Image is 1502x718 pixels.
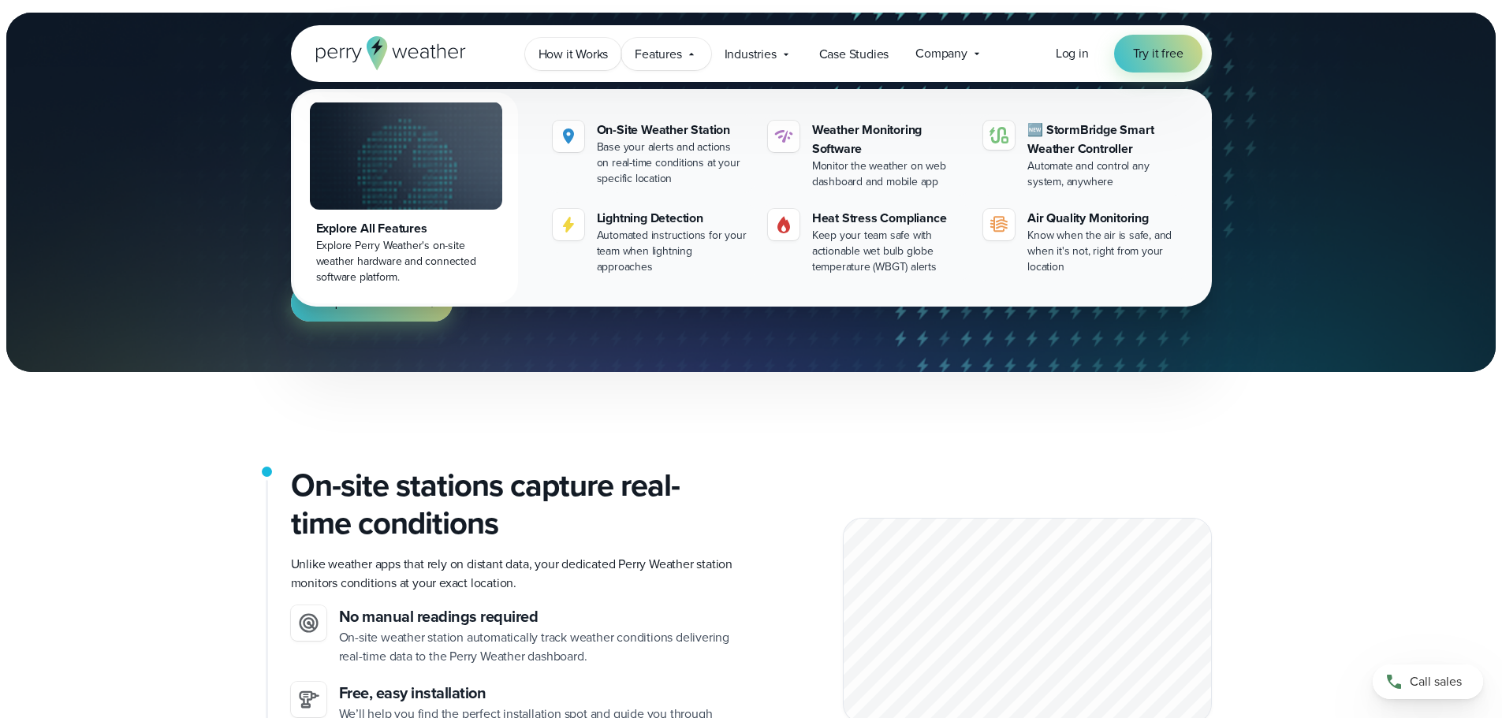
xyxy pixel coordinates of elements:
[597,209,749,228] div: Lightning Detection
[990,215,1008,234] img: aqi-icon.svg
[1027,121,1180,158] div: 🆕 StormBridge Smart Weather Controller
[559,127,578,146] img: Location.svg
[806,38,903,70] a: Case Studies
[539,45,609,64] span: How it Works
[597,121,749,140] div: On-Site Weather Station
[1027,228,1180,275] div: Know when the air is safe, and when it's not, right from your location
[1133,44,1183,63] span: Try it free
[546,203,755,281] a: Lightning Detection Automated instructions for your team when lightning approaches
[546,114,755,193] a: On-Site Weather Station Base your alerts and actions on real-time conditions at your specific loc...
[819,45,889,64] span: Case Studies
[291,467,739,542] h2: On-site stations capture real-time conditions
[1373,664,1483,699] a: Call sales
[774,127,793,146] img: software-icon.svg
[1056,44,1089,62] span: Log in
[339,682,739,705] h3: Free, easy installation
[977,203,1186,281] a: Air Quality Monitoring Know when the air is safe, and when it's not, right from your location
[1027,158,1180,190] div: Automate and control any system, anywhere
[525,38,622,70] a: How it Works
[339,605,739,628] h3: No manual readings required
[1056,44,1089,63] a: Log in
[339,628,739,666] p: On-site weather station automatically track weather conditions delivering real-time data to the P...
[762,203,971,281] a: Heat Stress Compliance Keep your team safe with actionable wet bulb globe temperature (WBGT) alerts
[812,158,964,190] div: Monitor the weather on web dashboard and mobile app
[990,127,1008,143] img: stormbridge-icon-V6.svg
[812,121,964,158] div: Weather Monitoring Software
[1027,209,1180,228] div: Air Quality Monitoring
[762,114,971,196] a: Weather Monitoring Software Monitor the weather on web dashboard and mobile app
[635,45,681,64] span: Features
[294,92,518,303] a: Explore All Features Explore Perry Weather's on-site weather hardware and connected software plat...
[291,284,453,322] a: Request more info
[915,44,967,63] span: Company
[725,45,777,64] span: Industries
[597,140,749,187] div: Base your alerts and actions on real-time conditions at your specific location
[977,114,1186,196] a: 🆕 StormBridge Smart Weather Controller Automate and control any system, anywhere
[559,215,578,234] img: lightning-icon.svg
[1410,672,1462,691] span: Call sales
[597,228,749,275] div: Automated instructions for your team when lightning approaches
[812,228,964,275] div: Keep your team safe with actionable wet bulb globe temperature (WBGT) alerts
[291,555,739,593] p: Unlike weather apps that rely on distant data, your dedicated Perry Weather station monitors cond...
[316,219,496,238] div: Explore All Features
[316,238,496,285] div: Explore Perry Weather's on-site weather hardware and connected software platform.
[774,215,793,234] img: Gas.svg
[812,209,964,228] div: Heat Stress Compliance
[1114,35,1202,73] a: Try it free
